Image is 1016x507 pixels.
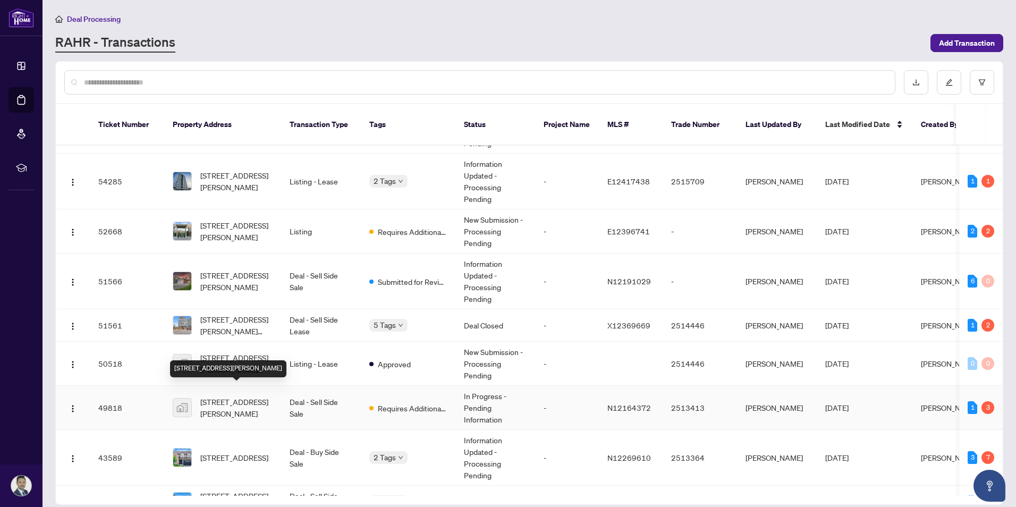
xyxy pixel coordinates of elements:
span: [STREET_ADDRESS] [200,452,268,463]
span: [STREET_ADDRESS][PERSON_NAME] [200,170,273,193]
td: Information Updated - Processing Pending [455,253,535,309]
span: [PERSON_NAME] [921,276,978,286]
td: 2515709 [663,154,737,209]
span: E12396741 [607,226,650,236]
div: 7 [981,451,994,464]
td: 2514446 [663,309,737,342]
td: Information Updated - Processing Pending [455,430,535,486]
th: Property Address [164,104,281,146]
div: 0 [981,357,994,370]
td: 51566 [90,253,164,309]
td: Listing - Lease [281,154,361,209]
div: 1 [968,175,977,188]
span: Approved [378,358,411,370]
td: New Submission - Processing Pending [455,209,535,253]
img: thumbnail-img [173,354,191,373]
td: [PERSON_NAME] [737,386,817,430]
img: thumbnail-img [173,222,191,240]
div: 1 [968,401,977,414]
td: - [663,253,737,309]
img: thumbnail-img [173,172,191,190]
div: 0 [968,357,977,370]
button: Open asap [973,470,1005,502]
span: 2 Tags [374,451,396,463]
button: filter [970,70,994,95]
button: Logo [64,399,81,416]
td: - [535,309,599,342]
span: home [55,15,63,23]
span: [DATE] [825,403,849,412]
span: [DATE] [825,359,849,368]
span: download [912,79,920,86]
td: - [535,430,599,486]
td: - [535,253,599,309]
div: 3 [968,451,977,464]
td: [PERSON_NAME] [737,430,817,486]
div: 1 [968,319,977,332]
th: Last Modified Date [817,104,912,146]
td: [PERSON_NAME] [737,253,817,309]
div: [STREET_ADDRESS][PERSON_NAME] [170,360,286,377]
td: Listing - Lease [281,342,361,386]
img: Logo [69,360,77,369]
img: Logo [69,178,77,187]
th: Trade Number [663,104,737,146]
td: Deal - Sell Side Lease [281,309,361,342]
button: Logo [64,355,81,372]
span: [STREET_ADDRESS][PERSON_NAME] [200,396,273,419]
button: Add Transaction [930,34,1003,52]
span: [PERSON_NAME] [921,359,978,368]
span: 5 Tags [374,319,396,331]
td: [PERSON_NAME] [737,342,817,386]
span: Last Modified Date [825,119,890,130]
td: Listing [281,209,361,253]
span: [STREET_ADDRESS][PERSON_NAME] [200,269,273,293]
td: 43589 [90,430,164,486]
td: 2514446 [663,342,737,386]
button: download [904,70,928,95]
span: [PERSON_NAME] [921,226,978,236]
button: Logo [64,173,81,190]
img: Profile Icon [11,476,31,496]
button: Logo [64,317,81,334]
div: 0 [981,275,994,288]
th: Transaction Type [281,104,361,146]
span: [STREET_ADDRESS][PERSON_NAME] [200,219,273,243]
span: Deal Processing [67,14,121,24]
span: [PERSON_NAME] [921,403,978,412]
img: Logo [69,454,77,463]
th: MLS # [599,104,663,146]
td: [PERSON_NAME] [737,154,817,209]
td: Information Updated - Processing Pending [455,154,535,209]
span: X12369669 [607,320,650,330]
button: Logo [64,449,81,466]
td: 51561 [90,309,164,342]
td: - [535,386,599,430]
td: Deal - Sell Side Sale [281,386,361,430]
img: Logo [69,278,77,286]
span: Add Transaction [939,35,995,52]
span: Submitted for Review [378,276,447,288]
div: 1 [981,175,994,188]
td: - [535,154,599,209]
span: filter [978,79,986,86]
td: - [535,342,599,386]
td: [PERSON_NAME] [737,209,817,253]
td: New Submission - Processing Pending [455,342,535,386]
td: Deal Closed [455,309,535,342]
th: Tags [361,104,455,146]
th: Status [455,104,535,146]
td: 2513364 [663,430,737,486]
img: thumbnail-img [173,316,191,334]
th: Ticket Number [90,104,164,146]
span: down [398,455,403,460]
td: In Progress - Pending Information [455,386,535,430]
img: Logo [69,228,77,236]
img: thumbnail-img [173,399,191,417]
div: 2 [981,225,994,238]
td: Deal - Buy Side Sale [281,430,361,486]
td: 54285 [90,154,164,209]
td: 49818 [90,386,164,430]
button: Logo [64,223,81,240]
span: down [398,179,403,184]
